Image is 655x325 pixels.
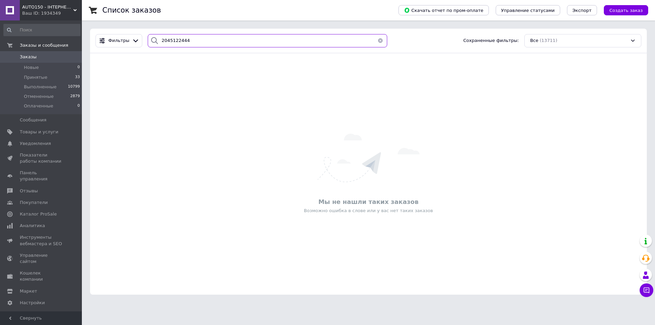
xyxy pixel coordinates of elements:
span: Все [530,38,538,44]
span: Экспорт [572,8,592,13]
span: Создать заказ [609,8,643,13]
span: Фильтры [108,38,130,44]
h1: Список заказов [102,6,161,14]
span: Принятые [24,74,47,80]
span: Сообщения [20,117,46,123]
span: Уведомления [20,141,51,147]
span: AUTO150 - ІНТЕРНЕТ МАГАЗИН АВТОЗАПЧАСТИН [22,4,73,10]
span: Отмененные [24,93,54,100]
span: 0 [77,103,80,109]
span: 2879 [70,93,80,100]
span: Показатели работы компании [20,152,63,164]
span: Инструменты вебмастера и SEO [20,234,63,247]
img: Ничего не найдено [318,134,420,182]
span: Отзывы [20,188,38,194]
button: Скачать отчет по пром-оплате [398,5,489,15]
span: Заказы [20,54,37,60]
input: Поиск [3,24,81,36]
span: Выполненные [24,84,57,90]
span: Заказы и сообщения [20,42,68,48]
span: Товары и услуги [20,129,58,135]
button: Создать заказ [604,5,648,15]
span: Управление статусами [501,8,555,13]
div: Возможно ошибка в слове или у вас нет таких заказов [93,208,643,214]
span: 0 [77,64,80,71]
span: Скачать отчет по пром-оплате [404,7,483,13]
a: Создать заказ [597,8,648,13]
span: Каталог ProSale [20,211,57,217]
span: Управление сайтом [20,252,63,265]
span: Кошелек компании [20,270,63,282]
div: Мы не нашли таких заказов [93,197,643,206]
button: Очистить [374,34,387,47]
span: Сохраненные фильтры: [463,38,519,44]
span: Настройки [20,300,45,306]
div: Ваш ID: 1934349 [22,10,82,16]
span: Оплаченные [24,103,53,109]
span: Аналитика [20,223,45,229]
button: Чат с покупателем [640,283,653,297]
span: (13711) [540,38,557,43]
span: Панель управления [20,170,63,182]
span: 33 [75,74,80,80]
button: Управление статусами [496,5,560,15]
input: Поиск по номеру заказа, ФИО покупателя, номеру телефона, Email, номеру накладной [148,34,387,47]
span: 10799 [68,84,80,90]
span: Покупатели [20,200,48,206]
span: Маркет [20,288,37,294]
button: Экспорт [567,5,597,15]
span: Новые [24,64,39,71]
